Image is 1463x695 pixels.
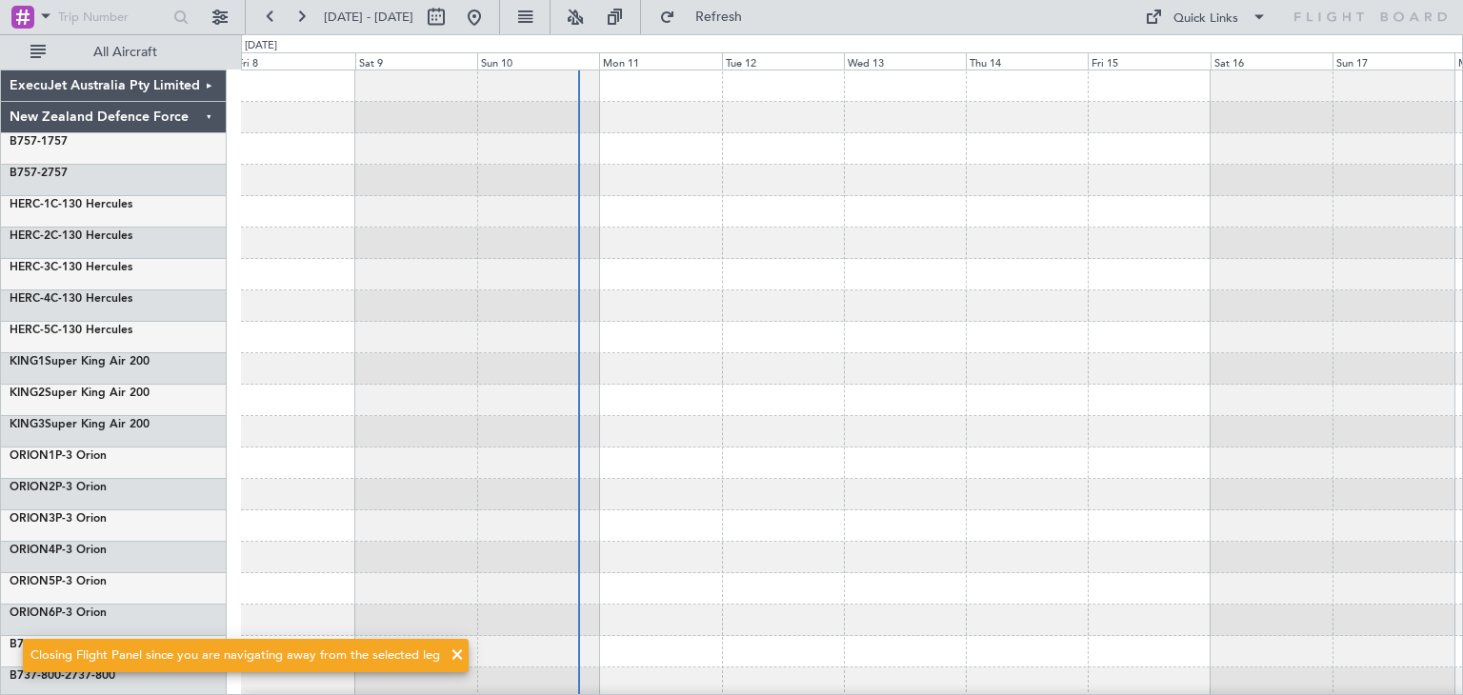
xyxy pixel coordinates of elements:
div: Sat 9 [355,52,477,69]
div: [DATE] [245,38,277,54]
button: Refresh [651,2,765,32]
button: Quick Links [1135,2,1276,32]
div: Mon 11 [599,52,721,69]
button: All Aircraft [21,37,207,68]
a: ORION3P-3 Orion [10,513,107,525]
span: HERC-3 [10,262,50,273]
span: All Aircraft [50,46,201,59]
span: HERC-2 [10,230,50,242]
span: B757-2 [10,168,48,179]
div: Sun 17 [1333,52,1454,69]
a: B757-2757 [10,168,68,179]
a: HERC-1C-130 Hercules [10,199,132,210]
span: KING3 [10,419,45,430]
a: KING3Super King Air 200 [10,419,150,430]
div: Fri 8 [233,52,355,69]
div: Thu 14 [966,52,1088,69]
span: B757-1 [10,136,48,148]
span: Refresh [679,10,759,24]
span: ORION1 [10,450,55,462]
div: Closing Flight Panel since you are navigating away from the selected leg [30,646,440,665]
a: HERC-3C-130 Hercules [10,262,132,273]
div: Sat 16 [1211,52,1333,69]
a: KING1Super King Air 200 [10,356,150,367]
span: [DATE] - [DATE] [324,9,413,26]
a: ORION6P-3 Orion [10,607,107,619]
a: ORION1P-3 Orion [10,450,107,462]
span: KING1 [10,356,45,367]
a: ORION2P-3 Orion [10,482,107,493]
span: ORION6 [10,607,55,619]
div: Wed 13 [844,52,966,69]
span: ORION4 [10,545,55,556]
span: HERC-1 [10,199,50,210]
a: HERC-5C-130 Hercules [10,325,132,336]
span: ORION3 [10,513,55,525]
span: KING2 [10,387,45,399]
input: Trip Number [58,3,168,31]
a: HERC-2C-130 Hercules [10,230,132,242]
a: ORION4P-3 Orion [10,545,107,556]
div: Fri 15 [1088,52,1210,69]
span: ORION5 [10,576,55,587]
a: ORION5P-3 Orion [10,576,107,587]
a: B757-1757 [10,136,68,148]
div: Quick Links [1173,10,1238,29]
div: Tue 12 [722,52,844,69]
span: HERC-5 [10,325,50,336]
span: HERC-4 [10,293,50,305]
a: KING2Super King Air 200 [10,387,150,399]
div: Sun 10 [477,52,599,69]
span: ORION2 [10,482,55,493]
a: HERC-4C-130 Hercules [10,293,132,305]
